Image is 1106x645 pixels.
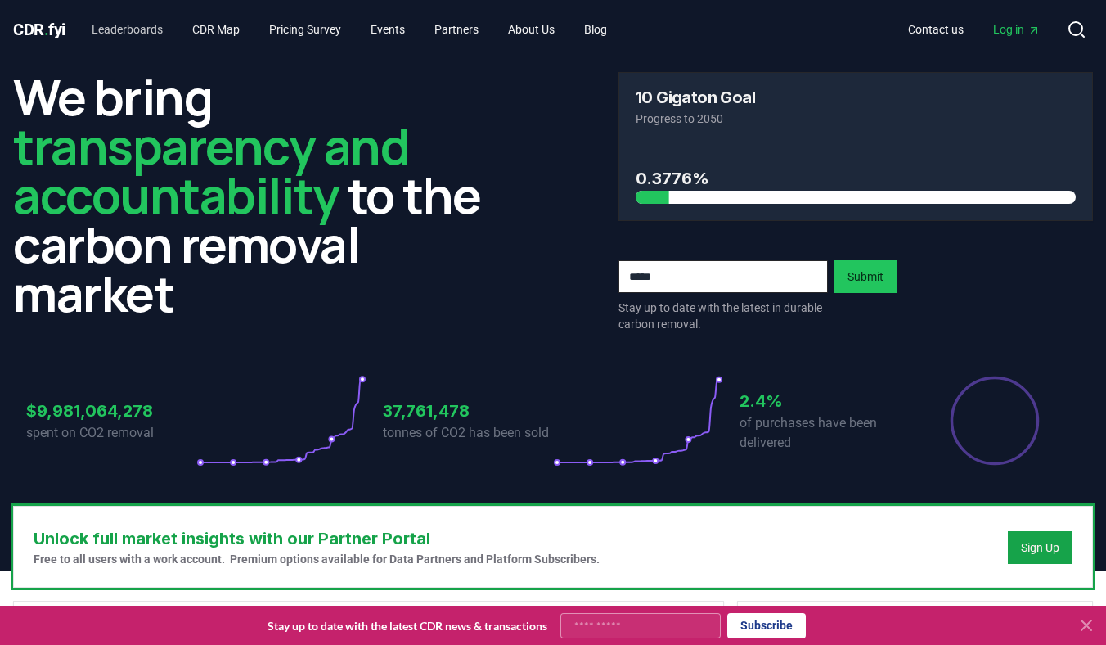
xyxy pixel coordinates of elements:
[13,112,408,228] span: transparency and accountability
[383,399,553,423] h3: 37,761,478
[495,15,568,44] a: About Us
[636,166,1076,191] h3: 0.3776%
[740,389,910,413] h3: 2.4%
[26,399,196,423] h3: $9,981,064,278
[949,375,1041,467] div: Percentage of sales delivered
[636,89,755,106] h3: 10 Gigaton Goal
[13,18,65,41] a: CDR.fyi
[895,15,1054,44] nav: Main
[13,72,488,318] h2: We bring to the carbon removal market
[993,21,1041,38] span: Log in
[618,300,828,332] p: Stay up to date with the latest in durable carbon removal.
[79,15,620,44] nav: Main
[740,413,910,453] p: of purchases have been delivered
[980,15,1054,44] a: Log in
[421,15,492,44] a: Partners
[1008,531,1072,564] button: Sign Up
[13,20,65,39] span: CDR fyi
[256,15,354,44] a: Pricing Survey
[571,15,620,44] a: Blog
[357,15,418,44] a: Events
[383,423,553,443] p: tonnes of CO2 has been sold
[26,423,196,443] p: spent on CO2 removal
[44,20,49,39] span: .
[1021,539,1059,556] a: Sign Up
[895,15,977,44] a: Contact us
[34,551,600,567] p: Free to all users with a work account. Premium options available for Data Partners and Platform S...
[834,260,897,293] button: Submit
[34,526,600,551] h3: Unlock full market insights with our Partner Portal
[636,111,1076,127] p: Progress to 2050
[179,15,253,44] a: CDR Map
[79,15,176,44] a: Leaderboards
